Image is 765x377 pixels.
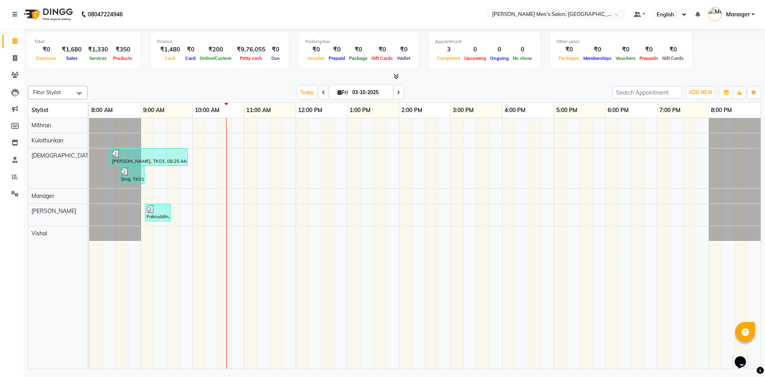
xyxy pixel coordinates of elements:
[726,10,750,19] span: Manager
[637,55,660,61] span: Prepaids
[614,45,637,54] div: ₹0
[335,89,350,95] span: Fri
[689,89,712,95] span: ADD NEW
[581,55,614,61] span: Memberships
[244,105,273,116] a: 11:00 AM
[193,105,222,116] a: 10:00 AM
[64,55,80,61] span: Sales
[327,45,347,54] div: ₹0
[488,45,511,54] div: 0
[269,45,282,54] div: ₹0
[451,105,476,116] a: 3:00 PM
[732,345,757,369] iframe: chat widget
[233,45,269,54] div: ₹9,76,055
[462,55,488,61] span: Upcoming
[395,55,412,61] span: Wallet
[111,150,187,165] div: [PERSON_NAME], TK03, 08:25 AM-09:55 AM, Hair Cut & [PERSON_NAME] Trim,L'OREAL Hair Colour Non [ME...
[34,38,134,45] div: Total
[554,105,579,116] a: 5:00 PM
[557,55,581,61] span: Packages
[305,38,412,45] div: Redemption
[612,86,682,99] input: Search Appointment
[435,38,534,45] div: Appointment
[350,87,390,99] input: 2025-10-03
[657,105,683,116] a: 7:00 PM
[198,55,233,61] span: Online/Custom
[708,7,722,21] img: Manager
[85,45,111,54] div: ₹1,330
[31,230,47,237] span: Vishal
[637,45,660,54] div: ₹0
[111,45,134,54] div: ₹350
[157,45,183,54] div: ₹1,480
[511,55,534,61] span: No show
[395,45,412,54] div: ₹0
[581,45,614,54] div: ₹0
[183,45,198,54] div: ₹0
[141,105,167,116] a: 9:00 AM
[198,45,233,54] div: ₹200
[31,107,48,114] span: Stylist
[269,55,282,61] span: Due
[488,55,511,61] span: Ongoing
[305,45,327,54] div: ₹0
[660,45,686,54] div: ₹0
[31,192,54,199] span: Manager
[347,105,373,116] a: 1:00 PM
[157,38,282,45] div: Finance
[347,55,369,61] span: Package
[120,168,144,183] div: Siraj, TK01, 08:35 AM-09:05 AM, Express Cut
[31,152,94,159] span: [DEMOGRAPHIC_DATA]
[297,86,317,99] span: Today
[687,87,714,98] button: ADD NEW
[34,45,59,54] div: ₹0
[709,105,734,116] a: 8:00 PM
[31,122,51,129] span: Mithran
[557,45,581,54] div: ₹0
[305,55,327,61] span: Voucher
[462,45,488,54] div: 0
[146,205,170,220] div: Fakruddin, TK02, 09:05 AM-09:35 AM, Hair Cut & [PERSON_NAME] Trim
[238,55,264,61] span: Petty cash
[88,3,123,26] b: 08047224946
[614,55,637,61] span: Vouchers
[606,105,631,116] a: 6:00 PM
[435,45,462,54] div: 3
[399,105,424,116] a: 2:00 PM
[89,105,115,116] a: 8:00 AM
[33,89,61,95] span: Filter Stylist
[502,105,528,116] a: 4:00 PM
[557,38,686,45] div: Other sales
[369,45,395,54] div: ₹0
[20,3,75,26] img: logo
[435,55,462,61] span: Completed
[327,55,347,61] span: Prepaid
[59,45,85,54] div: ₹1,680
[87,55,109,61] span: Services
[34,55,59,61] span: Expenses
[163,55,178,61] span: Cash
[31,207,76,215] span: [PERSON_NAME]
[347,45,369,54] div: ₹0
[111,55,134,61] span: Products
[511,45,534,54] div: 0
[296,105,324,116] a: 12:00 PM
[31,137,63,144] span: Kulothunkan
[660,55,686,61] span: Gift Cards
[183,55,198,61] span: Card
[369,55,395,61] span: Gift Cards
